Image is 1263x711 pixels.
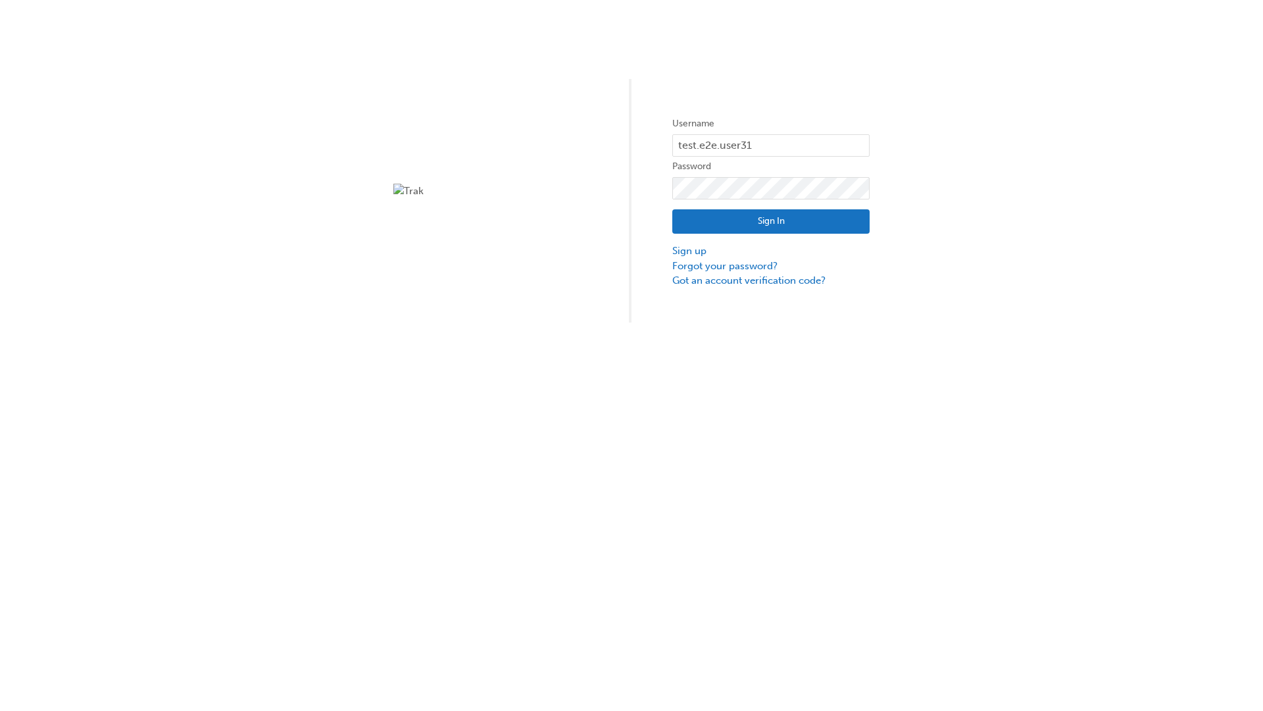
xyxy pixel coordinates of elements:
[393,184,591,199] img: Trak
[672,134,870,157] input: Username
[672,273,870,288] a: Got an account verification code?
[672,209,870,234] button: Sign In
[672,244,870,259] a: Sign up
[672,159,870,174] label: Password
[672,116,870,132] label: Username
[672,259,870,274] a: Forgot your password?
